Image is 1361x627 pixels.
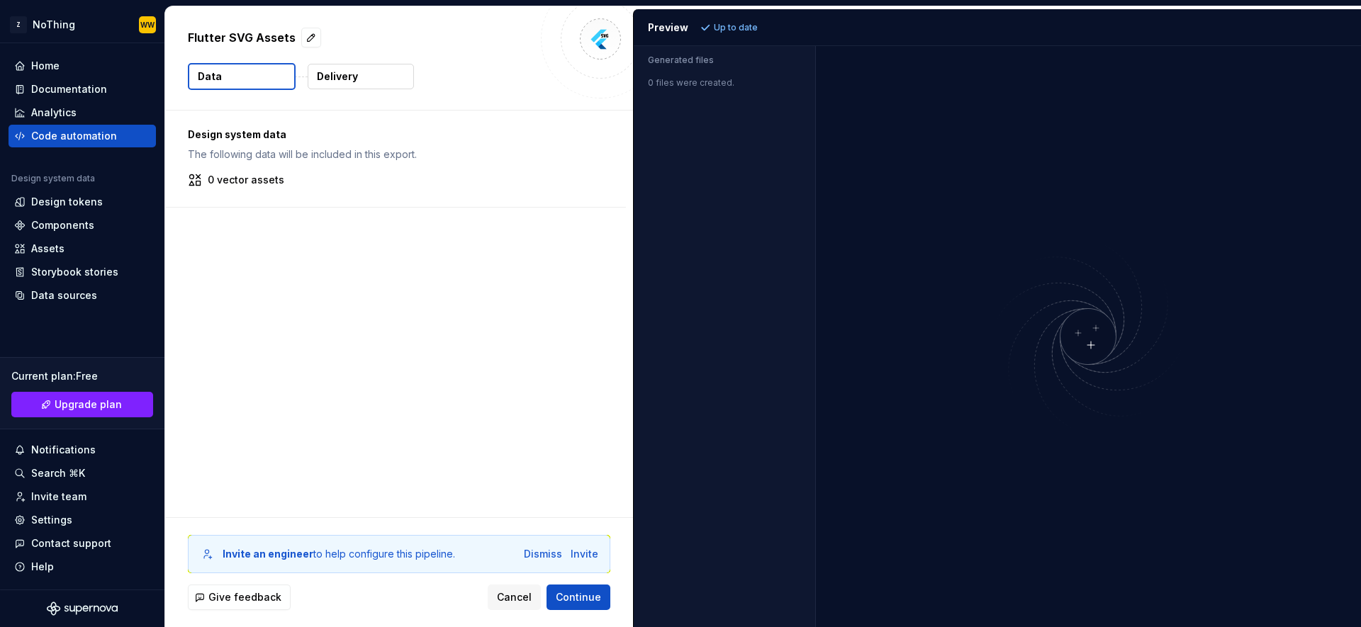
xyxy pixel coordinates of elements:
div: Current plan : Free [11,369,153,383]
div: Invite team [31,490,86,504]
a: Invite team [9,485,156,508]
div: WW [140,19,155,30]
a: Data sources [9,284,156,307]
div: Z [10,16,27,33]
p: Delivery [317,69,358,84]
p: Up to date [714,22,758,33]
span: Cancel [497,590,532,604]
div: Search ⌘K [31,466,85,480]
div: Home [31,59,60,73]
button: Give feedback [188,584,291,610]
p: Data [198,69,222,84]
span: Upgrade plan [55,397,122,412]
a: Components [9,214,156,237]
div: Storybook stories [31,265,118,279]
div: Contact support [31,536,111,550]
a: Home [9,55,156,77]
p: Generated files [648,55,801,66]
div: Code automation [31,129,117,143]
a: Code automation [9,125,156,147]
div: Design system data [11,173,95,184]
a: Assets [9,237,156,260]
p: Flutter SVG Assets [188,29,296,46]
a: Documentation [9,78,156,101]
a: Storybook stories [9,261,156,283]
div: Design tokens [31,195,103,209]
a: Upgrade plan [11,392,153,417]
button: Help [9,555,156,578]
button: Data [188,63,296,90]
button: Invite [571,547,598,561]
a: Analytics [9,101,156,124]
div: Help [31,560,54,574]
a: Design tokens [9,191,156,213]
div: 0 files were created. [634,69,815,89]
div: to help configure this pipeline. [223,547,455,561]
svg: Supernova Logo [47,601,118,616]
button: Notifications [9,439,156,461]
div: Assets [31,242,65,256]
button: Dismiss [524,547,562,561]
button: ZNoThingWW [3,9,162,40]
span: Give feedback [208,590,281,604]
button: Cancel [488,584,541,610]
div: Data sources [31,288,97,303]
div: Settings [31,513,72,527]
div: NoThing [33,18,75,32]
p: The following data will be included in this export. [188,147,603,162]
div: Components [31,218,94,232]
div: Preview [648,21,688,35]
b: Invite an engineer [223,548,313,560]
button: Search ⌘K [9,462,156,485]
button: Continue [547,584,610,610]
div: Notifications [31,443,96,457]
button: Delivery [308,64,414,89]
span: Continue [556,590,601,604]
div: Documentation [31,82,107,96]
div: Analytics [31,106,77,120]
p: 0 vector assets [208,173,284,187]
a: Settings [9,509,156,531]
button: Contact support [9,532,156,555]
p: Design system data [188,128,603,142]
